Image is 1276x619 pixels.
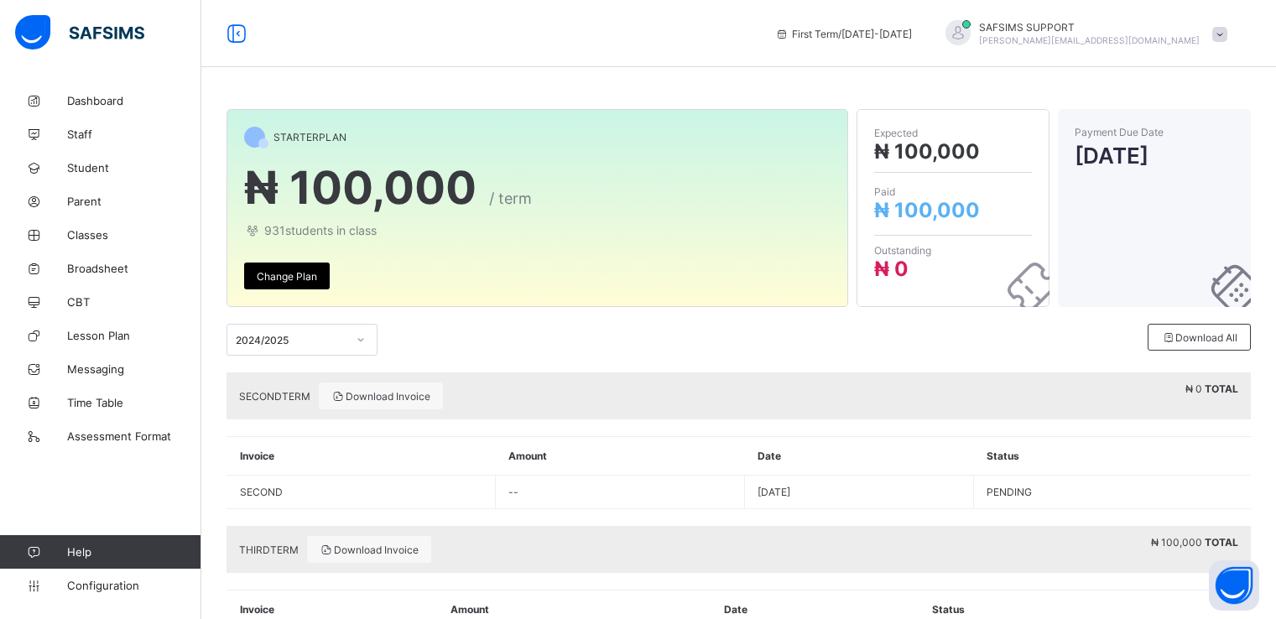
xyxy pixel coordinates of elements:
span: Download Invoice [320,544,419,556]
b: TOTAL [1205,382,1238,395]
span: [PERSON_NAME][EMAIL_ADDRESS][DOMAIN_NAME] [979,35,1200,45]
span: Staff [67,127,201,141]
span: [DATE] [1075,143,1234,169]
td: SECOND [227,476,495,508]
span: Time Table [67,396,201,409]
td: [DATE] [745,476,974,509]
span: THIRD TERM [239,544,299,556]
span: SECOND TERM [239,390,310,403]
th: Date [745,437,974,476]
span: Paid [874,185,1032,198]
span: STARTER PLAN [273,131,346,143]
div: SAFSIMSSUPPORT [929,20,1236,48]
img: safsims [15,15,144,50]
span: Lesson Plan [67,329,201,342]
div: 2024/2025 [236,334,346,346]
span: Assessment Format [67,429,201,443]
span: Outstanding [874,244,1032,257]
span: ₦ 100,000 [874,139,980,164]
td: PENDING [974,476,1251,509]
span: Expected [874,127,1032,139]
th: Amount [496,437,745,476]
span: Classes [67,228,201,242]
span: CBT [67,295,201,309]
span: Student [67,161,201,174]
span: ₦ 100,000 [244,160,477,215]
span: Broadsheet [67,262,201,275]
span: Download All [1161,331,1237,344]
span: Download Invoice [331,390,430,403]
span: Change Plan [257,270,317,283]
span: Messaging [67,362,201,376]
span: ₦ 100,000 [1151,536,1202,549]
span: Configuration [67,579,201,592]
span: 931 students in class [244,223,831,237]
span: Parent [67,195,201,208]
span: session/term information [775,28,912,40]
span: Dashboard [67,94,201,107]
th: Invoice [227,437,496,476]
span: ₦ 0 [874,257,909,281]
button: Open asap [1209,560,1259,611]
span: / term [489,190,532,207]
span: SAFSIMS SUPPORT [979,21,1200,34]
span: ₦ 0 [1185,382,1202,395]
th: Status [974,437,1251,476]
span: Payment Due Date [1075,126,1234,138]
td: -- [496,476,745,509]
span: Help [67,545,201,559]
span: ₦ 100,000 [874,198,980,222]
b: TOTAL [1205,536,1238,549]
